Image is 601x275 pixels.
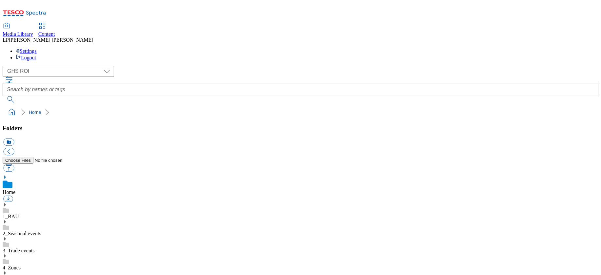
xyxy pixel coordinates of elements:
input: Search by names or tags [3,83,598,96]
a: Home [29,110,41,115]
nav: breadcrumb [3,106,598,118]
a: 2_Seasonal events [3,231,41,236]
span: [PERSON_NAME] [PERSON_NAME] [9,37,93,43]
a: home [7,107,17,117]
h3: Folders [3,125,598,132]
a: Home [3,189,15,195]
span: Content [38,31,55,37]
a: Content [38,23,55,37]
span: Media Library [3,31,33,37]
a: 4_Zones [3,265,21,270]
a: Settings [16,48,37,54]
a: Media Library [3,23,33,37]
a: 1_BAU [3,214,19,219]
a: Logout [16,55,36,60]
span: LP [3,37,9,43]
a: 3_Trade events [3,248,35,253]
